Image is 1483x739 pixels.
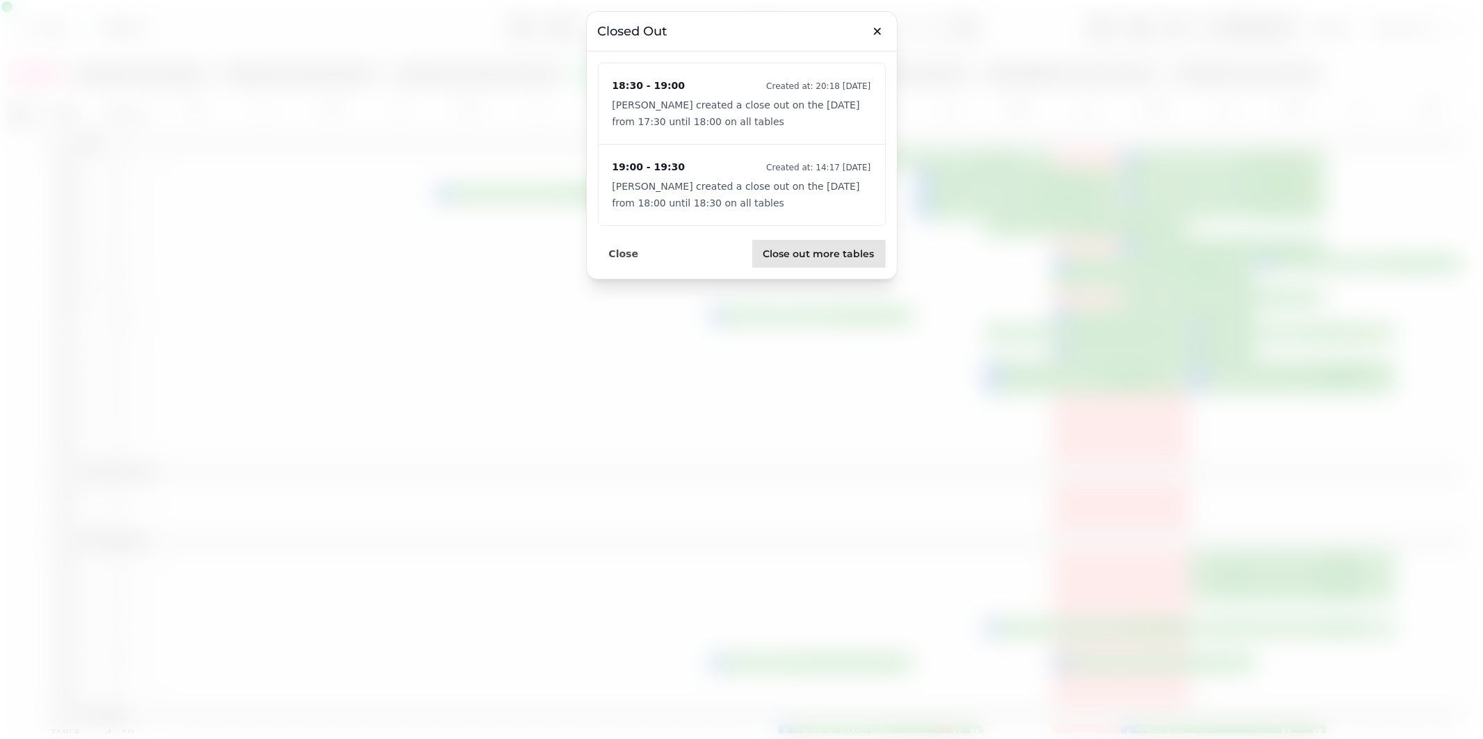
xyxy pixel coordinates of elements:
[766,81,870,92] p: Created at: 20:18 [DATE]
[613,77,686,94] p: 18:30 - 19:00
[613,159,686,175] p: 19:00 - 19:30
[598,23,886,40] h3: Closed out
[609,249,639,259] span: Close
[598,240,650,268] button: Close
[613,97,871,130] p: [PERSON_NAME] created a close out on the [DATE] from 17:30 until 18:00 on all tables
[763,249,875,259] span: Close out more tables
[766,162,870,173] p: Created at: 14:17 [DATE]
[752,240,886,268] button: Close out more tables
[613,178,871,211] p: [PERSON_NAME] created a close out on the [DATE] from 18:00 until 18:30 on all tables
